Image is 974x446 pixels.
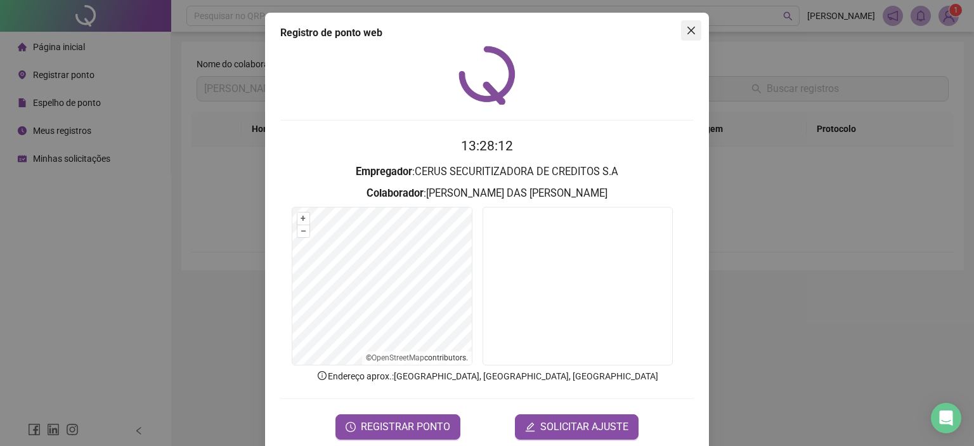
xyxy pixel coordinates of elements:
[461,138,513,154] time: 13:28:12
[686,25,696,36] span: close
[515,414,639,440] button: editSOLICITAR AJUSTE
[367,187,424,199] strong: Colaborador
[540,419,628,435] span: SOLICITAR AJUSTE
[335,414,460,440] button: REGISTRAR PONTO
[681,20,701,41] button: Close
[316,370,328,381] span: info-circle
[356,166,412,178] strong: Empregador
[297,213,309,225] button: +
[280,369,694,383] p: Endereço aprox. : [GEOGRAPHIC_DATA], [GEOGRAPHIC_DATA], [GEOGRAPHIC_DATA]
[280,164,694,180] h3: : CERUS SECURITIZADORA DE CREDITOS S.A
[458,46,516,105] img: QRPoint
[361,419,450,435] span: REGISTRAR PONTO
[297,225,309,237] button: –
[346,422,356,432] span: clock-circle
[931,403,961,433] div: Open Intercom Messenger
[280,185,694,202] h3: : [PERSON_NAME] DAS [PERSON_NAME]
[366,353,468,362] li: © contributors.
[372,353,424,362] a: OpenStreetMap
[525,422,535,432] span: edit
[280,25,694,41] div: Registro de ponto web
